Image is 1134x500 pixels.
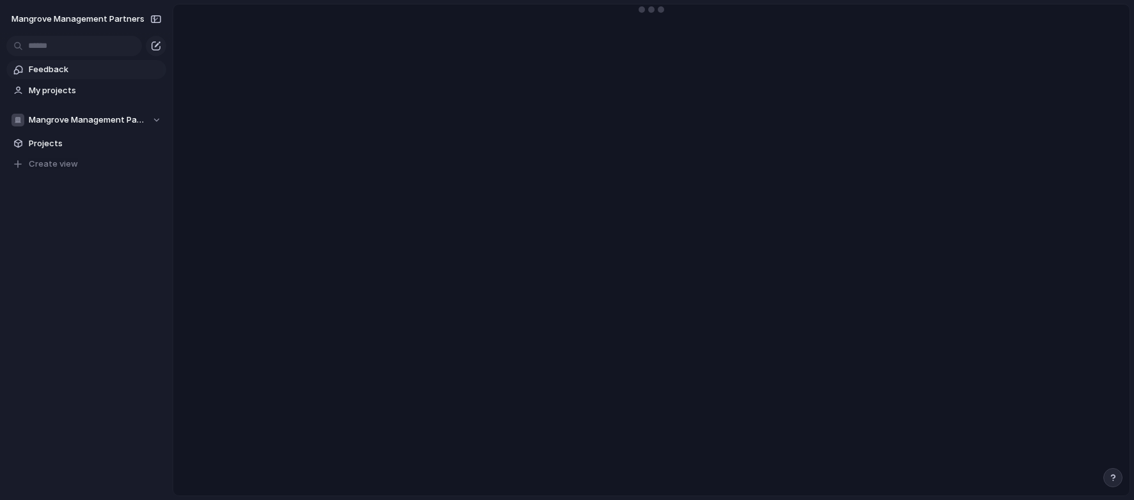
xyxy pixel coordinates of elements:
span: Projects [29,137,162,150]
a: Feedback [6,60,166,79]
button: Mangrove Management Partners [6,9,167,29]
button: Mangrove Management Partners [6,110,166,130]
span: Mangrove Management Partners [29,114,146,126]
span: Create view [29,158,78,170]
span: Feedback [29,63,162,76]
span: My projects [29,84,162,97]
button: Create view [6,155,166,174]
a: Projects [6,134,166,153]
a: My projects [6,81,166,100]
span: Mangrove Management Partners [12,13,144,26]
